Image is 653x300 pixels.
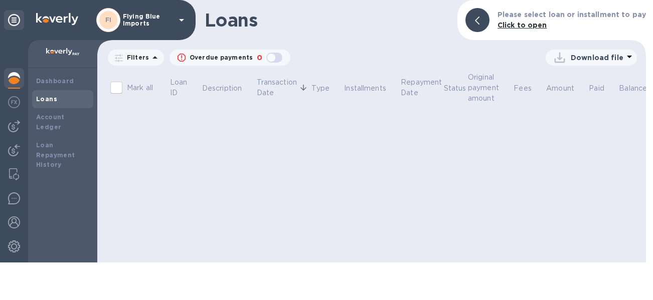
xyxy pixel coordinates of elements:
span: Type [311,83,343,94]
b: Click to open [498,21,547,29]
span: Transaction Date [257,77,310,98]
b: Account Ledger [36,113,65,131]
span: Original payment amount [468,72,512,104]
p: Repayment Date [401,77,442,98]
b: Please select loan or installment to pay [498,11,646,19]
b: Loans [36,95,57,103]
p: Flying Blue Imports [123,13,173,27]
span: Loan ID [170,77,201,98]
p: Overdue payments [190,53,253,62]
b: FI [105,16,112,24]
p: Description [202,83,242,94]
p: Amount [546,83,574,94]
button: Overdue payments0 [170,50,290,66]
h1: Loans [205,10,449,31]
p: Type [311,83,330,94]
b: Loan Repayment History [36,141,75,169]
p: Download file [571,53,623,63]
p: Fees [514,83,532,94]
p: Original payment amount [468,72,499,104]
b: Dashboard [36,77,74,85]
p: Mark all [127,83,153,93]
span: Installments [344,83,399,94]
p: Balance [619,83,647,94]
p: Installments [344,83,386,94]
span: Amount [546,83,587,94]
img: Logo [36,13,78,25]
span: Fees [514,83,545,94]
p: Loan ID [170,77,188,98]
p: Transaction Date [257,77,297,98]
div: Unpin categories [4,10,24,30]
span: Paid [589,83,617,94]
p: Status [444,83,466,94]
p: 0 [257,53,262,63]
img: Foreign exchange [8,96,20,108]
p: Paid [589,83,604,94]
p: Filters [123,53,149,62]
span: Description [202,83,255,94]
